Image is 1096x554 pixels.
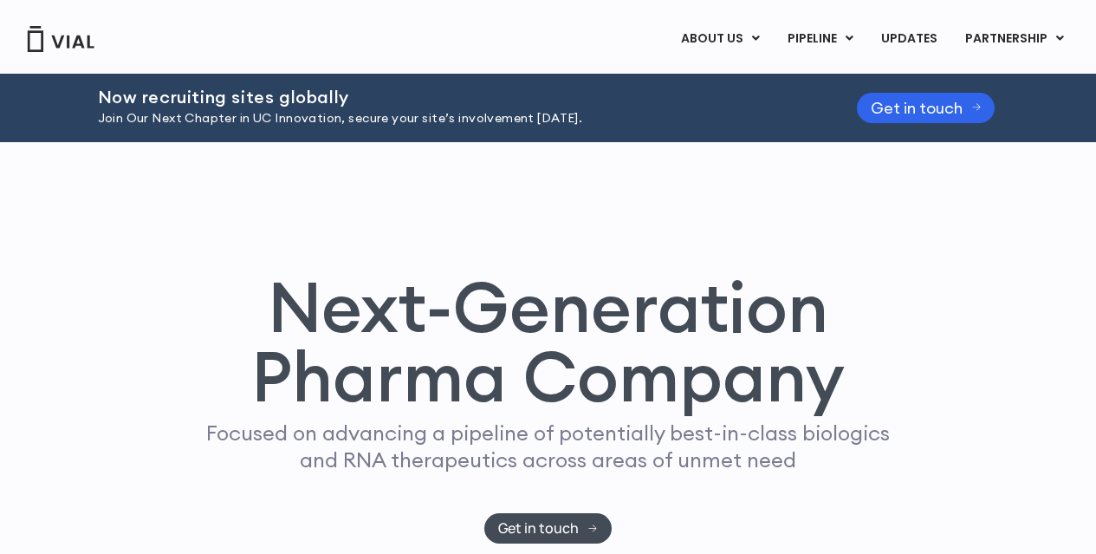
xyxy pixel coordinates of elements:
[199,420,898,473] p: Focused on advancing a pipeline of potentially best-in-class biologics and RNA therapeutics acros...
[951,24,1078,54] a: PARTNERSHIPMenu Toggle
[867,24,950,54] a: UPDATES
[774,24,866,54] a: PIPELINEMenu Toggle
[484,513,612,544] a: Get in touch
[871,101,963,114] span: Get in touch
[857,93,995,123] a: Get in touch
[98,88,814,107] h2: Now recruiting sites globally
[498,522,579,535] span: Get in touch
[173,272,924,411] h1: Next-Generation Pharma Company
[98,109,814,128] p: Join Our Next Chapter in UC Innovation, secure your site’s involvement [DATE].
[26,26,95,52] img: Vial Logo
[667,24,773,54] a: ABOUT USMenu Toggle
